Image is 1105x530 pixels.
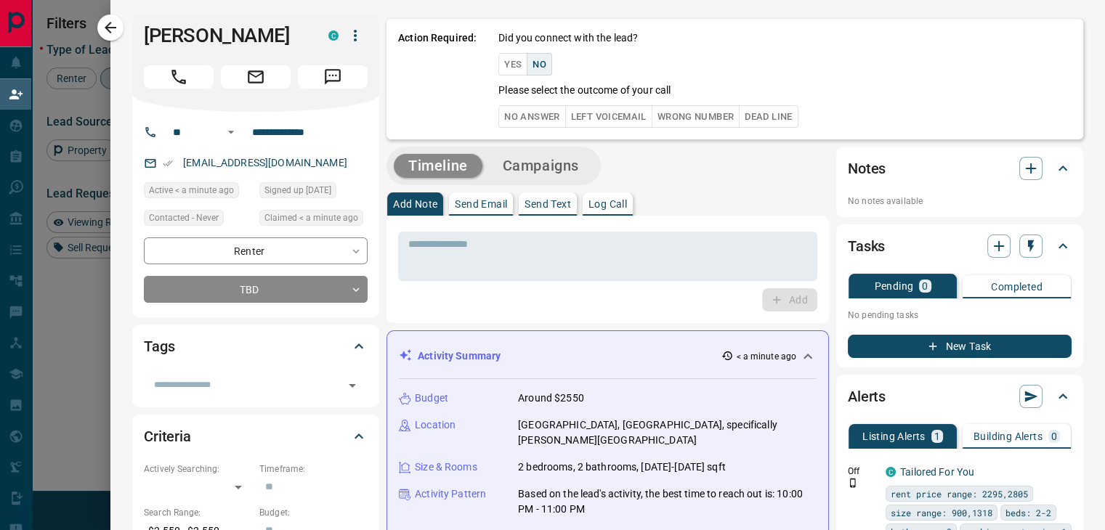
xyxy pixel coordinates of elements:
p: Based on the lead's activity, the best time to reach out is: 10:00 PM - 11:00 PM [518,486,817,517]
p: Listing Alerts [862,431,926,441]
span: Contacted - Never [149,211,219,225]
p: Please select the outcome of your call [498,83,671,98]
p: Send Text [525,199,571,209]
p: [GEOGRAPHIC_DATA], [GEOGRAPHIC_DATA], specifically [PERSON_NAME][GEOGRAPHIC_DATA] [518,417,817,448]
p: No notes available [848,195,1072,208]
a: [EMAIL_ADDRESS][DOMAIN_NAME] [183,157,347,168]
h2: Tags [144,335,174,358]
p: Add Note [393,199,437,209]
span: Signed up [DATE] [264,183,331,197]
h1: [PERSON_NAME] [144,24,307,47]
span: size range: 900,1318 [891,505,992,520]
div: Notes [848,151,1072,186]
p: Completed [991,282,1043,292]
span: beds: 2-2 [1005,505,1051,520]
p: Size & Rooms [415,460,477,475]
span: Active < a minute ago [149,183,234,197]
p: Actively Searching: [144,462,252,476]
button: Timeline [394,154,482,178]
div: TBD [144,276,368,303]
p: Activity Pattern [415,486,486,502]
button: Left Voicemail [565,105,652,128]
p: Building Alerts [974,431,1043,441]
svg: Push Notification Only [848,478,858,488]
a: Tailored For You [900,466,974,478]
div: Tags [144,329,368,364]
div: Tasks [848,229,1072,264]
div: Activity Summary< a minute ago [399,343,817,370]
p: 0 [1051,431,1057,441]
button: Open [222,123,240,141]
h2: Notes [848,157,886,180]
p: Location [415,417,456,433]
div: Alerts [848,379,1072,414]
button: New Task [848,335,1072,358]
button: Wrong Number [652,105,740,128]
p: Send Email [455,199,507,209]
p: Around $2550 [518,391,584,406]
button: No [527,53,552,76]
p: Timeframe: [259,462,368,476]
h2: Alerts [848,385,886,408]
div: condos.ca [886,467,896,477]
p: Budget: [259,506,368,519]
div: Mon Aug 11 2025 [259,182,368,203]
div: Renter [144,237,368,264]
div: Tue Aug 12 2025 [259,210,368,230]
svg: Email Verified [163,158,173,168]
button: Open [342,375,363,396]
span: Call [144,65,214,89]
h2: Tasks [848,235,885,258]
h2: Criteria [144,425,191,448]
p: < a minute ago [736,350,796,363]
span: Message [298,65,368,89]
p: 1 [934,431,940,441]
p: Search Range: [144,506,252,519]
p: Log Call [588,199,627,209]
span: Email [221,65,291,89]
div: Criteria [144,419,368,454]
p: 0 [922,281,928,291]
p: Activity Summary [418,348,501,364]
p: Did you connect with the lead? [498,30,638,46]
div: Tue Aug 12 2025 [144,182,252,203]
span: Claimed < a minute ago [264,211,358,225]
div: condos.ca [328,30,339,41]
p: 2 bedrooms, 2 bathrooms, [DATE]-[DATE] sqft [518,460,726,475]
span: rent price range: 2295,2805 [891,486,1028,501]
button: Yes [498,53,527,76]
p: Pending [874,281,913,291]
p: Off [848,465,877,478]
p: Action Required: [398,30,477,128]
p: No pending tasks [848,304,1072,326]
button: Dead Line [739,105,798,128]
button: Campaigns [488,154,594,178]
p: Budget [415,391,448,406]
button: No Answer [498,105,565,128]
